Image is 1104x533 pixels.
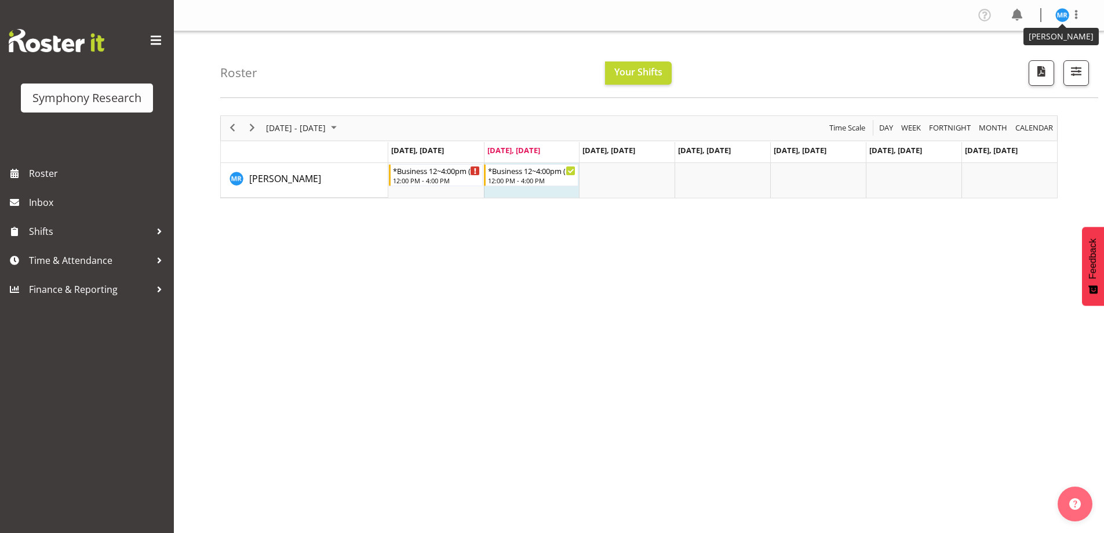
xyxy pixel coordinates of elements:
[900,121,922,135] span: Week
[1069,498,1081,510] img: help-xxl-2.png
[1063,60,1089,86] button: Filter Shifts
[1055,8,1069,22] img: michael-robinson11856.jpg
[262,116,344,140] div: Sep 29 - Oct 05, 2025
[1014,121,1055,135] button: Month
[391,145,444,155] span: [DATE], [DATE]
[221,163,388,198] td: Michael Robinson resource
[605,61,672,85] button: Your Shifts
[774,145,826,155] span: [DATE], [DATE]
[29,223,151,240] span: Shifts
[582,145,635,155] span: [DATE], [DATE]
[249,172,321,185] span: [PERSON_NAME]
[488,176,575,185] div: 12:00 PM - 4:00 PM
[487,145,540,155] span: [DATE], [DATE]
[265,121,327,135] span: [DATE] - [DATE]
[828,121,868,135] button: Time Scale
[393,176,480,185] div: 12:00 PM - 4:00 PM
[29,194,168,211] span: Inbox
[899,121,923,135] button: Timeline Week
[927,121,973,135] button: Fortnight
[29,281,151,298] span: Finance & Reporting
[245,121,260,135] button: Next
[877,121,895,135] button: Timeline Day
[484,164,578,186] div: Michael Robinson"s event - *Business 12~4:00pm (mixed shift start times) Begin From Tuesday, Sept...
[29,165,168,182] span: Roster
[828,121,866,135] span: Time Scale
[965,145,1018,155] span: [DATE], [DATE]
[220,115,1058,198] div: Timeline Week of September 30, 2025
[32,89,141,107] div: Symphony Research
[264,121,342,135] button: September 2025
[878,121,894,135] span: Day
[678,145,731,155] span: [DATE], [DATE]
[1082,227,1104,306] button: Feedback - Show survey
[1029,60,1054,86] button: Download a PDF of the roster according to the set date range.
[393,165,480,176] div: *Business 12~4:00pm (mixed shift start times)
[29,252,151,269] span: Time & Attendance
[869,145,922,155] span: [DATE], [DATE]
[223,116,242,140] div: previous period
[978,121,1008,135] span: Month
[977,121,1010,135] button: Timeline Month
[614,66,662,78] span: Your Shifts
[225,121,241,135] button: Previous
[389,164,483,186] div: Michael Robinson"s event - *Business 12~4:00pm (mixed shift start times) Begin From Monday, Septe...
[220,66,257,79] h4: Roster
[928,121,972,135] span: Fortnight
[9,29,104,52] img: Rosterit website logo
[488,165,575,176] div: *Business 12~4:00pm (mixed shift start times)
[249,172,321,186] a: [PERSON_NAME]
[1088,238,1098,279] span: Feedback
[388,163,1057,198] table: Timeline Week of September 30, 2025
[242,116,262,140] div: next period
[1014,121,1054,135] span: calendar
